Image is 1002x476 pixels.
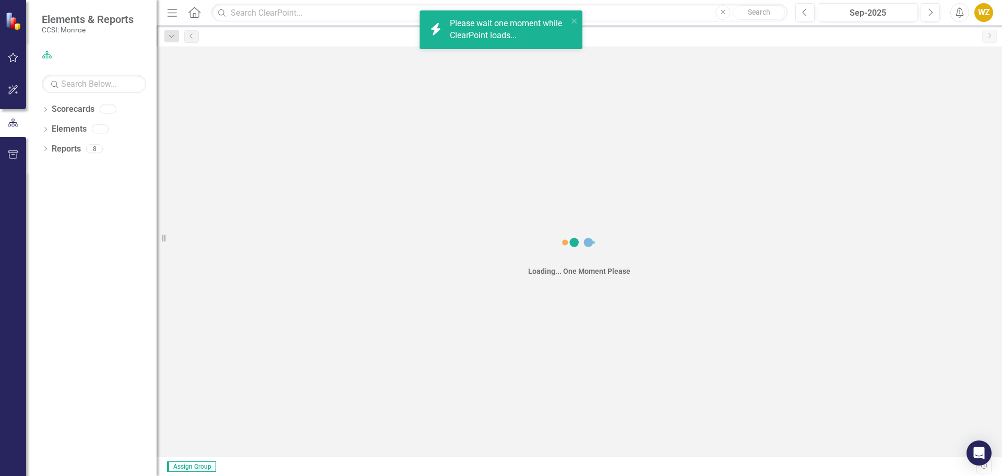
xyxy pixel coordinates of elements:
[821,7,914,19] div: Sep-2025
[86,144,103,153] div: 8
[733,5,785,20] button: Search
[52,143,81,155] a: Reports
[5,11,23,30] img: ClearPoint Strategy
[974,3,993,22] button: WZ
[818,3,918,22] button: Sep-2025
[967,440,992,466] div: Open Intercom Messenger
[450,18,568,42] div: Please wait one moment while ClearPoint loads...
[52,103,94,115] a: Scorecards
[528,266,630,276] div: Loading... One Moment Please
[52,123,87,135] a: Elements
[167,461,216,472] span: Assign Group
[42,75,146,93] input: Search Below...
[42,26,134,34] small: CCSI: Monroe
[571,15,578,27] button: close
[211,4,788,22] input: Search ClearPoint...
[748,8,770,16] span: Search
[42,13,134,26] span: Elements & Reports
